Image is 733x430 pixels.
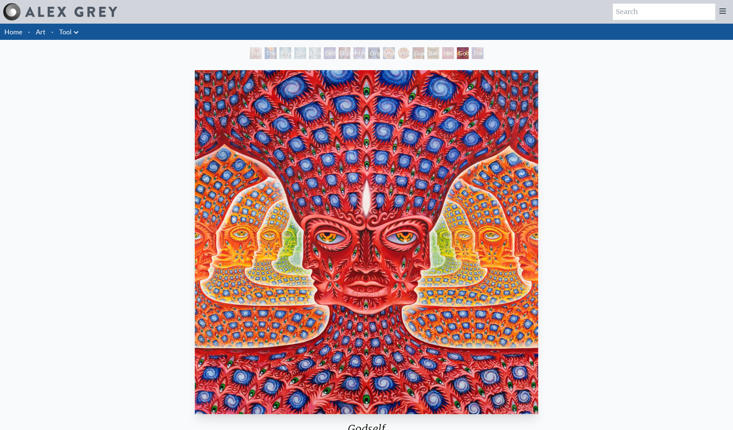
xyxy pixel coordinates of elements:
div: Original Face [368,47,380,59]
div: Mystic Eye [353,47,365,59]
div: Godself [457,47,469,59]
div: Vision [PERSON_NAME] [398,47,410,59]
div: Study for the Great Turn [250,47,262,59]
div: Guardian of Infinite Vision [413,47,424,59]
div: Spiritual Energy System [294,47,306,59]
div: Collective Vision [324,47,336,59]
a: Art [36,27,45,37]
div: Net of Being [442,47,454,59]
div: Bardo Being [427,47,439,59]
div: Vision Crystal [383,47,395,59]
input: Search [613,4,715,20]
img: Godself-2012-Alex-Grey-watermarked.jpeg [195,70,538,414]
div: The Great Turn [472,47,483,59]
div: Psychic Energy System [279,47,291,59]
li: · [48,24,56,40]
div: The Torch [265,47,276,59]
div: Universal Mind Lattice [309,47,321,59]
div: Dissectional Art for Tool's Lateralus CD [339,47,350,59]
li: · [25,24,33,40]
a: Tool [59,27,72,37]
a: Home [4,28,22,36]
